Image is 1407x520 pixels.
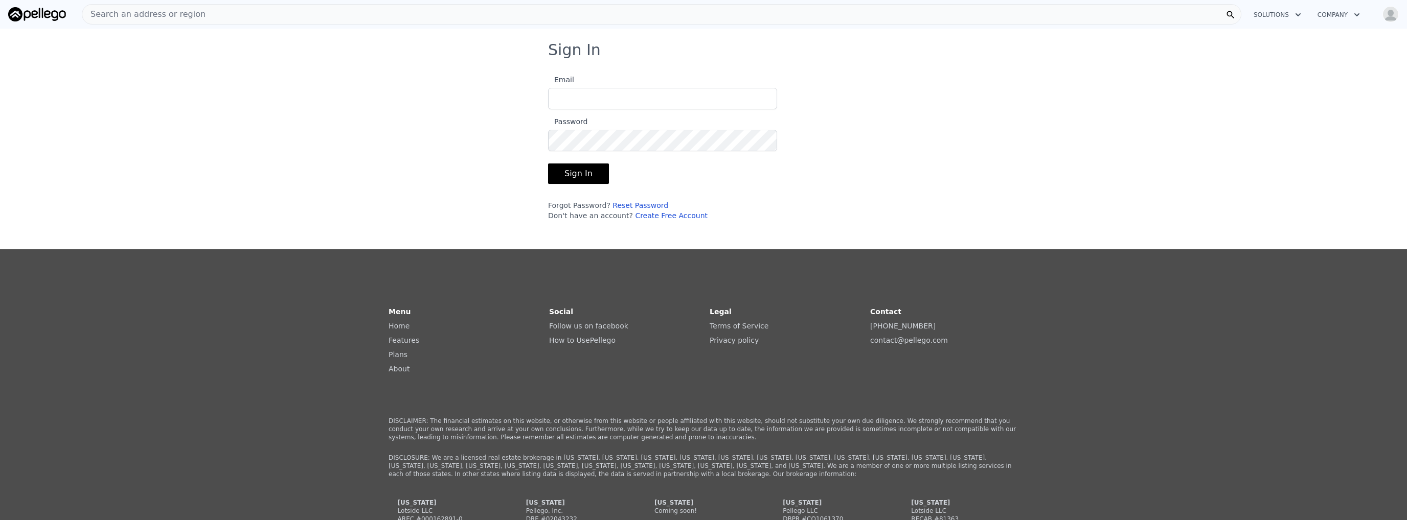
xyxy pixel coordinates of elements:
[389,417,1018,441] p: DISCLAIMER: The financial estimates on this website, or otherwise from this website or people aff...
[635,211,708,220] a: Create Free Account
[389,454,1018,478] p: DISCLOSURE: We are a licensed real estate brokerage in [US_STATE], [US_STATE], [US_STATE], [US_ST...
[389,350,407,359] a: Plans
[548,76,574,84] span: Email
[548,117,587,126] span: Password
[398,507,496,515] div: Lotside LLC
[549,336,616,344] a: How to UsePellego
[612,201,668,209] a: Reset Password
[389,336,419,344] a: Features
[82,8,206,20] span: Search an address or region
[548,200,777,221] div: Forgot Password? Don't have an account?
[783,507,881,515] div: Pellego LLC
[398,499,496,507] div: [US_STATE]
[710,336,759,344] a: Privacy policy
[870,336,948,344] a: contact@pellego.com
[654,507,753,515] div: Coming soon!
[389,365,410,373] a: About
[1245,6,1309,24] button: Solutions
[870,322,936,330] a: [PHONE_NUMBER]
[548,88,777,109] input: Email
[548,130,777,151] input: Password
[654,499,753,507] div: [US_STATE]
[1309,6,1368,24] button: Company
[548,163,609,184] button: Sign In
[870,308,901,316] strong: Contact
[911,499,1009,507] div: [US_STATE]
[783,499,881,507] div: [US_STATE]
[389,308,411,316] strong: Menu
[548,41,859,59] h3: Sign In
[710,322,768,330] a: Terms of Service
[549,308,573,316] strong: Social
[549,322,628,330] a: Follow us on facebook
[710,308,732,316] strong: Legal
[8,7,66,21] img: Pellego
[526,507,624,515] div: Pellego, Inc.
[526,499,624,507] div: [US_STATE]
[389,322,410,330] a: Home
[911,507,1009,515] div: Lotside LLC
[1382,6,1399,22] img: avatar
